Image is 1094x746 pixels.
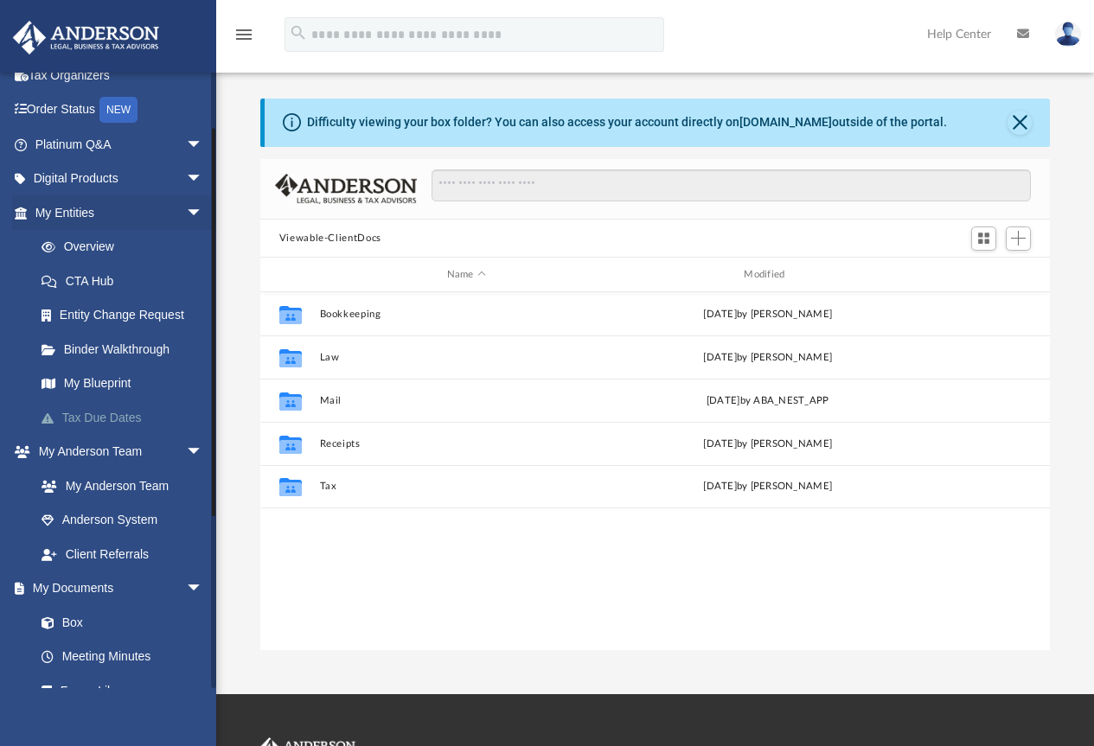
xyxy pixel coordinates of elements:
a: My Blueprint [24,367,221,401]
button: Close [1008,111,1032,135]
a: My Anderson Team [24,469,212,503]
a: My Documentsarrow_drop_down [12,571,221,606]
span: arrow_drop_down [186,127,221,163]
div: Name [318,267,612,283]
a: Platinum Q&Aarrow_drop_down [12,127,229,162]
i: menu [234,24,254,45]
a: Order StatusNEW [12,92,229,128]
a: Overview [24,230,229,265]
a: My Anderson Teamarrow_drop_down [12,435,221,469]
span: arrow_drop_down [186,195,221,231]
a: Anderson System [24,503,221,538]
div: [DATE] by [PERSON_NAME] [621,307,915,322]
div: Modified [620,267,914,283]
a: Entity Change Request [24,298,229,333]
div: id [268,267,311,283]
div: grid [260,292,1051,650]
button: Receipts [319,438,613,450]
div: Difficulty viewing your box folder? You can also access your account directly on outside of the p... [307,113,947,131]
a: Binder Walkthrough [24,332,229,367]
span: arrow_drop_down [186,435,221,470]
a: Meeting Minutes [24,640,221,674]
button: Tax [319,481,613,493]
div: [DATE] by [PERSON_NAME] [621,350,915,366]
button: Bookkeeping [319,309,613,320]
button: Viewable-ClientDocs [279,231,381,246]
a: Tax Organizers [12,58,229,92]
a: Client Referrals [24,537,221,571]
div: NEW [99,97,138,123]
a: [DOMAIN_NAME] [739,115,832,129]
button: Law [319,352,613,363]
button: Switch to Grid View [971,226,997,251]
span: arrow_drop_down [186,571,221,607]
div: [DATE] by ABA_NEST_APP [621,393,915,409]
div: id [922,267,1043,283]
a: Digital Productsarrow_drop_down [12,162,229,196]
a: Forms Library [24,673,212,708]
div: [DATE] by [PERSON_NAME] [621,479,915,494]
img: Anderson Advisors Platinum Portal [8,21,164,54]
a: menu [234,33,254,45]
i: search [289,23,308,42]
img: User Pic [1055,22,1081,47]
span: arrow_drop_down [186,162,221,197]
button: Mail [319,395,613,406]
a: CTA Hub [24,264,229,298]
a: My Entitiesarrow_drop_down [12,195,229,230]
a: Box [24,605,212,640]
div: [DATE] by [PERSON_NAME] [621,437,915,452]
a: Tax Due Dates [24,400,229,435]
input: Search files and folders [432,169,1031,202]
button: Add [1006,226,1032,251]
